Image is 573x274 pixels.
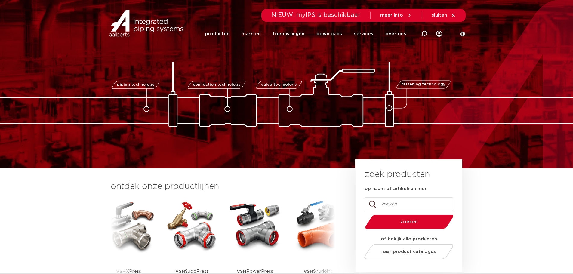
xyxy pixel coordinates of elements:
[116,269,126,274] strong: VSH
[436,22,442,46] div: my IPS
[401,83,445,87] span: fastening technology
[261,83,297,87] span: valve technology
[205,22,230,45] a: producten
[273,22,304,45] a: toepassingen
[111,180,335,192] h3: ontdek onze productlijnen
[362,244,455,259] a: naar product catalogus
[380,13,412,18] a: meer info
[303,269,313,274] strong: VSH
[205,22,406,45] nav: Menu
[354,22,373,45] a: services
[381,237,437,241] strong: of bekijk alle producten
[316,22,342,45] a: downloads
[380,13,403,17] span: meer info
[362,214,456,229] button: zoeken
[380,220,438,224] span: zoeken
[117,83,155,87] span: piping technology
[381,249,436,254] span: naar product catalogus
[271,12,361,18] span: NIEUW: myIPS is beschikbaar
[237,269,246,274] strong: VSH
[432,13,456,18] a: sluiten
[175,269,185,274] strong: VSH
[365,168,430,180] h3: zoek producten
[242,22,261,45] a: markten
[193,83,240,87] span: connection technology
[365,197,453,211] input: zoeken
[385,22,406,45] a: over ons
[365,186,427,192] label: op naam of artikelnummer
[432,13,447,17] span: sluiten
